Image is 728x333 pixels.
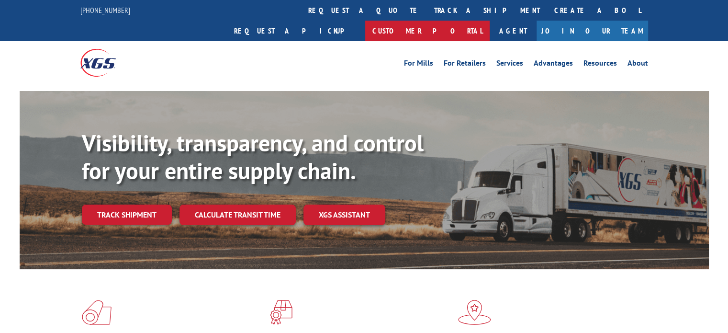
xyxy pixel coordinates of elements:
a: Track shipment [82,205,172,225]
a: Advantages [534,59,573,70]
a: For Mills [404,59,433,70]
img: xgs-icon-total-supply-chain-intelligence-red [82,300,112,325]
a: Calculate transit time [179,205,296,225]
a: Customer Portal [365,21,490,41]
a: Request a pickup [227,21,365,41]
b: Visibility, transparency, and control for your entire supply chain. [82,128,424,185]
a: Services [496,59,523,70]
img: xgs-icon-focused-on-flooring-red [270,300,292,325]
a: Resources [583,59,617,70]
a: Join Our Team [537,21,648,41]
a: Agent [490,21,537,41]
a: For Retailers [444,59,486,70]
a: [PHONE_NUMBER] [80,5,130,15]
a: XGS ASSISTANT [303,205,385,225]
img: xgs-icon-flagship-distribution-model-red [458,300,491,325]
a: About [627,59,648,70]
